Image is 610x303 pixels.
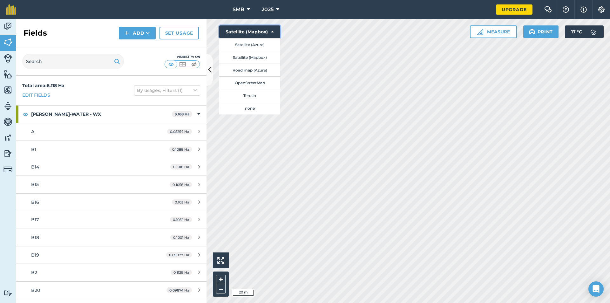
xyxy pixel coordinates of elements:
[3,69,12,79] img: svg+xml;base64,PHN2ZyB4bWxucz0iaHR0cDovL3d3dy53My5vcmcvMjAwMC9zdmciIHdpZHRoPSI1NiIgaGVpZ2h0PSI2MC...
[16,264,207,281] a: B20.1129 Ha
[16,106,207,123] div: [PERSON_NAME]-WATER - WX3.168 Ha
[31,182,39,187] span: B15
[16,229,207,246] a: B180.1001 Ha
[167,129,192,134] span: 0.05254 Ha
[22,92,50,99] a: Edit fields
[119,27,156,39] button: Add
[523,25,559,38] button: Print
[170,217,192,222] span: 0.1052 Ha
[587,25,600,38] img: svg+xml;base64,PD94bWwgdmVyc2lvbj0iMS4wIiBlbmNvZGluZz0idXRmLTgiPz4KPCEtLSBHZW5lcmF0b3I6IEFkb2JlIE...
[3,38,12,47] img: svg+xml;base64,PHN2ZyB4bWxucz0iaHR0cDovL3d3dy53My5vcmcvMjAwMC9zdmciIHdpZHRoPSI1NiIgaGVpZ2h0PSI2MC...
[165,54,200,59] div: Visibility: On
[496,4,532,15] a: Upgrade
[3,117,12,127] img: svg+xml;base64,PD94bWwgdmVyc2lvbj0iMS4wIiBlbmNvZGluZz0idXRmLTgiPz4KPCEtLSBHZW5lcmF0b3I6IEFkb2JlIE...
[31,147,36,152] span: B1
[544,6,552,13] img: Two speech bubbles overlapping with the left bubble in the forefront
[216,284,226,293] button: –
[470,25,517,38] button: Measure
[3,101,12,111] img: svg+xml;base64,PD94bWwgdmVyc2lvbj0iMS4wIiBlbmNvZGluZz0idXRmLTgiPz4KPCEtLSBHZW5lcmF0b3I6IEFkb2JlIE...
[31,199,39,205] span: B16
[588,281,604,297] div: Open Intercom Messenger
[598,6,605,13] img: A cog icon
[166,287,192,293] span: 0.09874 Ha
[170,164,192,169] span: 0.1018 Ha
[219,51,280,64] button: Satellite (Mapbox)
[166,252,192,258] span: 0.09877 Ha
[3,149,12,158] img: svg+xml;base64,PD94bWwgdmVyc2lvbj0iMS4wIiBlbmNvZGluZz0idXRmLTgiPz4KPCEtLSBHZW5lcmF0b3I6IEFkb2JlIE...
[3,133,12,142] img: svg+xml;base64,PD94bWwgdmVyc2lvbj0iMS4wIiBlbmNvZGluZz0idXRmLTgiPz4KPCEtLSBHZW5lcmF0b3I6IEFkb2JlIE...
[565,25,604,38] button: 17 °C
[16,211,207,228] a: B170.1052 Ha
[190,61,198,67] img: svg+xml;base64,PHN2ZyB4bWxucz0iaHR0cDovL3d3dy53My5vcmcvMjAwMC9zdmciIHdpZHRoPSI1MCIgaGVpZ2h0PSI0MC...
[16,246,207,264] a: B190.09877 Ha
[114,58,120,65] img: svg+xml;base64,PHN2ZyB4bWxucz0iaHR0cDovL3d3dy53My5vcmcvMjAwMC9zdmciIHdpZHRoPSIxOSIgaGVpZ2h0PSIyNC...
[3,165,12,174] img: svg+xml;base64,PD94bWwgdmVyc2lvbj0iMS4wIiBlbmNvZGluZz0idXRmLTgiPz4KPCEtLSBHZW5lcmF0b3I6IEFkb2JlIE...
[477,29,483,35] img: Ruler icon
[170,235,192,240] span: 0.1001 Ha
[31,129,34,134] span: A
[217,257,224,264] img: Four arrows, one pointing top left, one top right, one bottom right and the last bottom left
[125,29,129,37] img: svg+xml;base64,PHN2ZyB4bWxucz0iaHR0cDovL3d3dy53My5vcmcvMjAwMC9zdmciIHdpZHRoPSIxNCIgaGVpZ2h0PSIyNC...
[6,4,16,15] img: fieldmargin Logo
[219,76,280,89] button: OpenStreetMap
[233,6,244,13] span: SMB
[219,38,280,51] button: Satellite (Azure)
[31,235,39,240] span: B18
[529,28,535,36] img: svg+xml;base64,PHN2ZyB4bWxucz0iaHR0cDovL3d3dy53My5vcmcvMjAwMC9zdmciIHdpZHRoPSIxOSIgaGVpZ2h0PSIyNC...
[179,61,186,67] img: svg+xml;base64,PHN2ZyB4bWxucz0iaHR0cDovL3d3dy53My5vcmcvMjAwMC9zdmciIHdpZHRoPSI1MCIgaGVpZ2h0PSI0MC...
[159,27,199,39] a: Set usage
[24,28,47,38] h2: Fields
[31,106,172,123] strong: [PERSON_NAME]-WATER - WX
[31,287,40,293] span: B20
[172,199,192,205] span: 0.103 Ha
[16,158,207,176] a: B140.1018 Ha
[175,112,190,116] strong: 3.168 Ha
[3,54,12,63] img: svg+xml;base64,PD94bWwgdmVyc2lvbj0iMS4wIiBlbmNvZGluZz0idXRmLTgiPz4KPCEtLSBHZW5lcmF0b3I6IEFkb2JlIE...
[16,176,207,193] a: B150.1058 Ha
[23,110,28,118] img: svg+xml;base64,PHN2ZyB4bWxucz0iaHR0cDovL3d3dy53My5vcmcvMjAwMC9zdmciIHdpZHRoPSIxOCIgaGVpZ2h0PSIyNC...
[261,6,274,13] span: 2025
[219,102,280,114] button: none
[31,252,39,258] span: B19
[219,64,280,76] button: Road map (Azure)
[580,6,587,13] img: svg+xml;base64,PHN2ZyB4bWxucz0iaHR0cDovL3d3dy53My5vcmcvMjAwMC9zdmciIHdpZHRoPSIxNyIgaGVpZ2h0PSIxNy...
[31,217,39,223] span: B17
[216,275,226,284] button: +
[16,123,207,140] a: A0.05254 Ha
[31,270,37,275] span: B2
[3,290,12,296] img: svg+xml;base64,PD94bWwgdmVyc2lvbj0iMS4wIiBlbmNvZGluZz0idXRmLTgiPz4KPCEtLSBHZW5lcmF0b3I6IEFkb2JlIE...
[16,282,207,299] a: B200.09874 Ha
[31,164,39,170] span: B14
[16,194,207,211] a: B160.103 Ha
[22,54,124,69] input: Search
[170,182,192,187] span: 0.1058 Ha
[22,83,64,88] strong: Total area : 6.118 Ha
[16,141,207,158] a: B10.1088 Ha
[219,25,280,38] button: Satellite (Mapbox)
[134,85,200,95] button: By usages, Filters (1)
[169,147,192,152] span: 0.1088 Ha
[562,6,570,13] img: A question mark icon
[167,61,175,67] img: svg+xml;base64,PHN2ZyB4bWxucz0iaHR0cDovL3d3dy53My5vcmcvMjAwMC9zdmciIHdpZHRoPSI1MCIgaGVpZ2h0PSI0MC...
[3,22,12,31] img: svg+xml;base64,PD94bWwgdmVyc2lvbj0iMS4wIiBlbmNvZGluZz0idXRmLTgiPz4KPCEtLSBHZW5lcmF0b3I6IEFkb2JlIE...
[3,85,12,95] img: svg+xml;base64,PHN2ZyB4bWxucz0iaHR0cDovL3d3dy53My5vcmcvMjAwMC9zdmciIHdpZHRoPSI1NiIgaGVpZ2h0PSI2MC...
[571,25,582,38] span: 17 ° C
[171,270,192,275] span: 0.1129 Ha
[219,89,280,102] button: Terrain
